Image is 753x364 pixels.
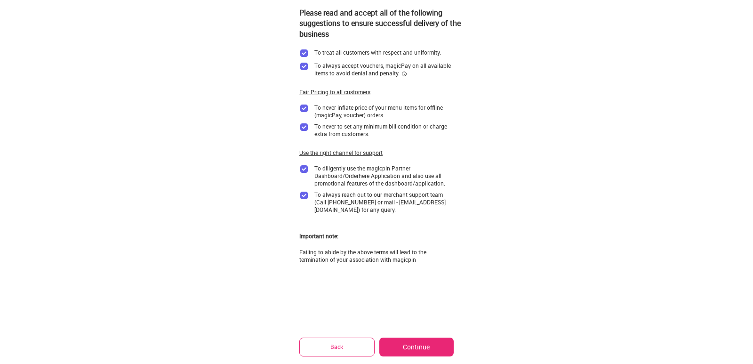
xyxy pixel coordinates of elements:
div: To never inflate price of your menu items for offline (magicPay, voucher) orders. [314,104,454,119]
button: Back [299,338,375,356]
img: checkbox_purple.ceb64cee.svg [299,49,309,58]
div: Fair Pricing to all customers [299,88,370,96]
div: To always accept vouchers, magicPay on all available items to avoid denial and penalty. [314,62,454,77]
div: To never to set any minimum bill condition or charge extra from customers. [314,122,454,138]
div: Failing to abide by the above terms will lead to the termination of your association with magicpin [299,248,454,263]
div: Use the right channel for support [299,149,383,157]
div: To always reach out to our merchant support team (Call [PHONE_NUMBER] or mail - [EMAIL_ADDRESS][D... [314,191,454,213]
div: Important note: [299,232,338,240]
img: checkbox_purple.ceb64cee.svg [299,62,309,71]
img: checkbox_purple.ceb64cee.svg [299,191,309,200]
img: checkbox_purple.ceb64cee.svg [299,164,309,174]
div: To treat all customers with respect and uniformity. [314,49,441,56]
img: informationCircleBlack.2195f373.svg [401,71,407,77]
button: Continue [379,338,454,356]
img: checkbox_purple.ceb64cee.svg [299,122,309,132]
div: To diligently use the magicpin Partner Dashboard/Orderhere Application and also use all promotion... [314,164,454,187]
img: checkbox_purple.ceb64cee.svg [299,104,309,113]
